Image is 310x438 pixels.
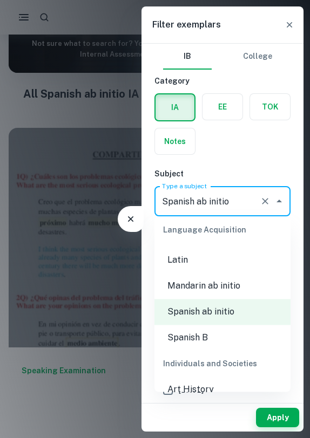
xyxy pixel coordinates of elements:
[156,94,194,120] button: IA
[250,94,290,120] button: TOK
[162,181,207,190] label: Type a subject
[154,351,291,377] div: Individuals and Societies
[256,408,299,427] button: Apply
[155,128,195,154] button: Notes
[258,194,273,209] button: Clear
[154,273,291,299] li: Mandarin ab initio
[154,217,291,243] div: Language Acquisition
[233,44,282,70] button: College
[154,377,291,403] li: Art History
[163,44,282,70] div: Filter type choice
[154,325,291,351] li: Spanish B
[120,208,141,230] button: Filter
[154,299,291,325] li: Spanish ab initio
[154,248,291,273] li: Latin
[152,18,221,31] h6: Filter exemplars
[154,75,291,87] h6: Category
[163,44,212,70] button: IB
[272,194,287,209] button: Close
[154,168,291,180] h6: Subject
[203,94,242,120] button: EE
